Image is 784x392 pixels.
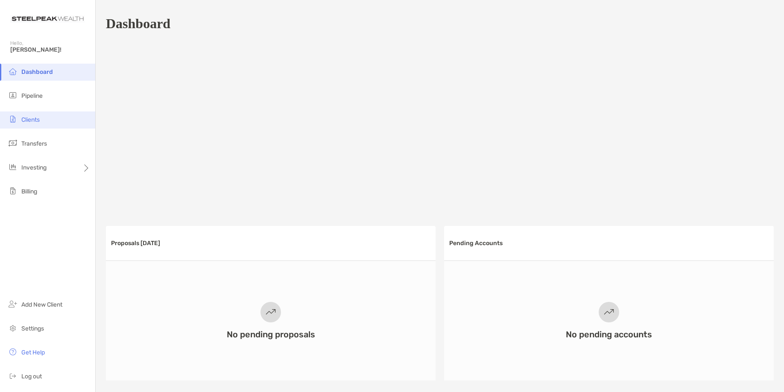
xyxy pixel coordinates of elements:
[566,329,652,339] h3: No pending accounts
[8,162,18,172] img: investing icon
[8,299,18,309] img: add_new_client icon
[21,373,42,380] span: Log out
[227,329,315,339] h3: No pending proposals
[21,164,47,171] span: Investing
[8,114,18,124] img: clients icon
[106,16,170,32] h1: Dashboard
[449,240,503,247] h3: Pending Accounts
[8,347,18,357] img: get-help icon
[8,186,18,196] img: billing icon
[21,92,43,99] span: Pipeline
[21,301,62,308] span: Add New Client
[8,90,18,100] img: pipeline icon
[8,371,18,381] img: logout icon
[21,68,53,76] span: Dashboard
[21,325,44,332] span: Settings
[8,66,18,76] img: dashboard icon
[111,240,160,247] h3: Proposals [DATE]
[8,323,18,333] img: settings icon
[8,138,18,148] img: transfers icon
[21,140,47,147] span: Transfers
[21,116,40,123] span: Clients
[10,3,85,34] img: Zoe Logo
[10,46,90,53] span: [PERSON_NAME]!
[21,349,45,356] span: Get Help
[21,188,37,195] span: Billing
